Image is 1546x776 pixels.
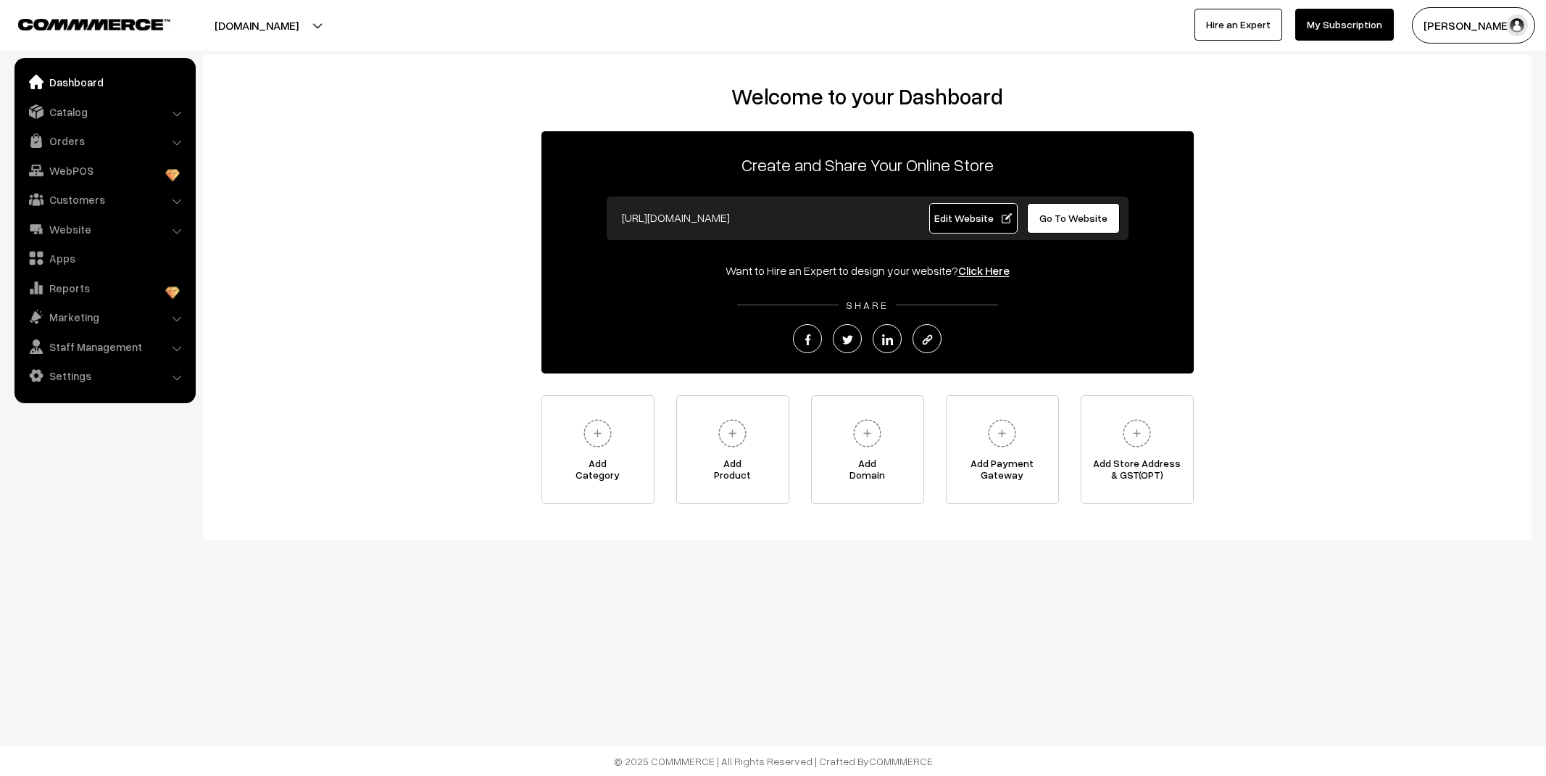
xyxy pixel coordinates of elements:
a: Edit Website [929,203,1018,234]
a: COMMMERCE [18,15,145,32]
a: AddProduct [676,395,789,504]
a: My Subscription [1295,9,1394,41]
a: Hire an Expert [1194,9,1282,41]
a: Add PaymentGateway [946,395,1059,504]
a: Add Store Address& GST(OPT) [1081,395,1194,504]
a: Staff Management [18,334,191,360]
button: [PERSON_NAME] [1412,7,1535,44]
a: Go To Website [1027,203,1121,234]
button: [DOMAIN_NAME] [164,7,349,44]
a: WebPOS [18,157,191,183]
a: Website [18,216,191,242]
a: Click Here [958,263,1010,278]
div: Want to Hire an Expert to design your website? [541,262,1194,279]
p: Create and Share Your Online Store [541,152,1194,178]
span: Go To Website [1039,212,1107,224]
img: user [1506,15,1528,36]
span: Add Category [542,458,654,487]
a: Apps [18,245,191,271]
span: Add Product [677,458,789,487]
img: plus.svg [578,413,618,453]
a: Customers [18,186,191,212]
a: AddDomain [811,395,924,504]
a: Settings [18,363,191,389]
a: COMMMERCE [869,755,933,767]
h2: Welcome to your Dashboard [217,83,1517,110]
img: plus.svg [1117,413,1157,453]
a: AddCategory [541,395,654,504]
a: Reports [18,275,191,301]
span: Add Store Address & GST(OPT) [1081,458,1193,487]
a: Orders [18,128,191,154]
a: Marketing [18,304,191,330]
img: plus.svg [982,413,1022,453]
a: Dashboard [18,69,191,95]
span: Add Payment Gateway [947,458,1058,487]
img: COMMMERCE [18,19,170,30]
img: plus.svg [712,413,752,453]
span: Edit Website [934,212,1012,224]
span: SHARE [839,299,896,311]
img: plus.svg [847,413,887,453]
a: Catalog [18,99,191,125]
span: Add Domain [812,458,923,487]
